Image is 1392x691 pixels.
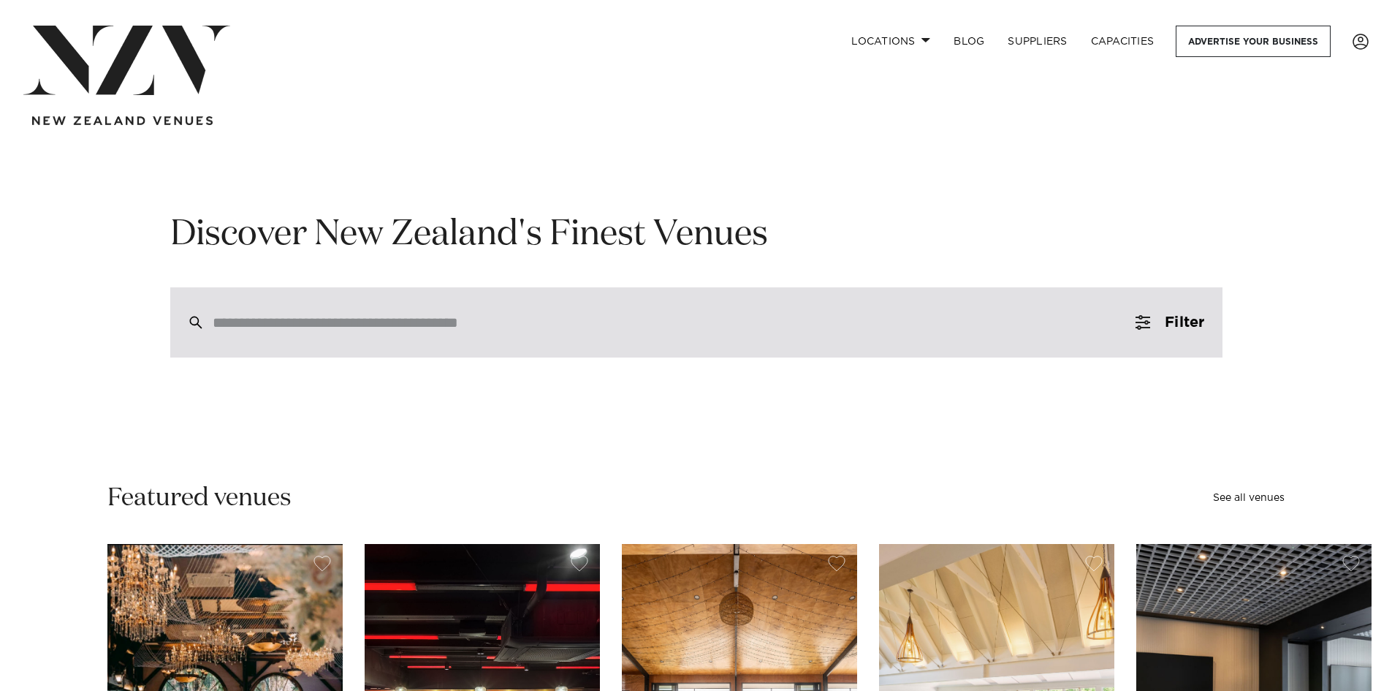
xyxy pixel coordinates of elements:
[107,482,292,515] h2: Featured venues
[170,212,1222,258] h1: Discover New Zealand's Finest Venues
[996,26,1079,57] a: SUPPLIERS
[32,116,213,126] img: new-zealand-venues-text.png
[1118,287,1222,358] button: Filter
[840,26,942,57] a: Locations
[942,26,996,57] a: BLOG
[1079,26,1166,57] a: Capacities
[1176,26,1331,57] a: Advertise your business
[1213,493,1285,503] a: See all venues
[1165,315,1204,330] span: Filter
[23,26,230,95] img: nzv-logo.png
